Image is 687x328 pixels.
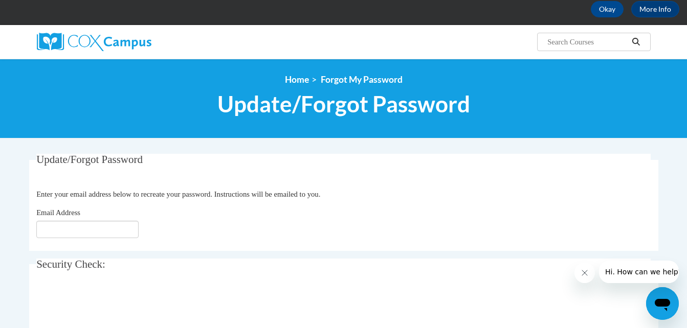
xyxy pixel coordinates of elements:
span: Hi. How can we help? [6,7,83,15]
span: Security Check: [36,258,105,270]
button: Search [628,36,644,48]
a: More Info [631,1,679,17]
input: Search Courses [546,36,628,48]
a: Home [285,74,309,85]
img: Cox Campus [37,33,151,51]
iframe: Message from company [599,261,679,283]
span: Enter your email address below to recreate your password. Instructions will be emailed to you. [36,190,320,198]
iframe: Button to launch messaging window [646,287,679,320]
button: Okay [591,1,624,17]
span: Update/Forgot Password [217,90,470,118]
span: Forgot My Password [321,74,403,85]
a: Cox Campus [37,33,231,51]
span: Email Address [36,208,80,217]
span: Update/Forgot Password [36,153,143,166]
iframe: Close message [574,263,595,283]
iframe: reCAPTCHA [36,288,192,327]
input: Email [36,221,139,238]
